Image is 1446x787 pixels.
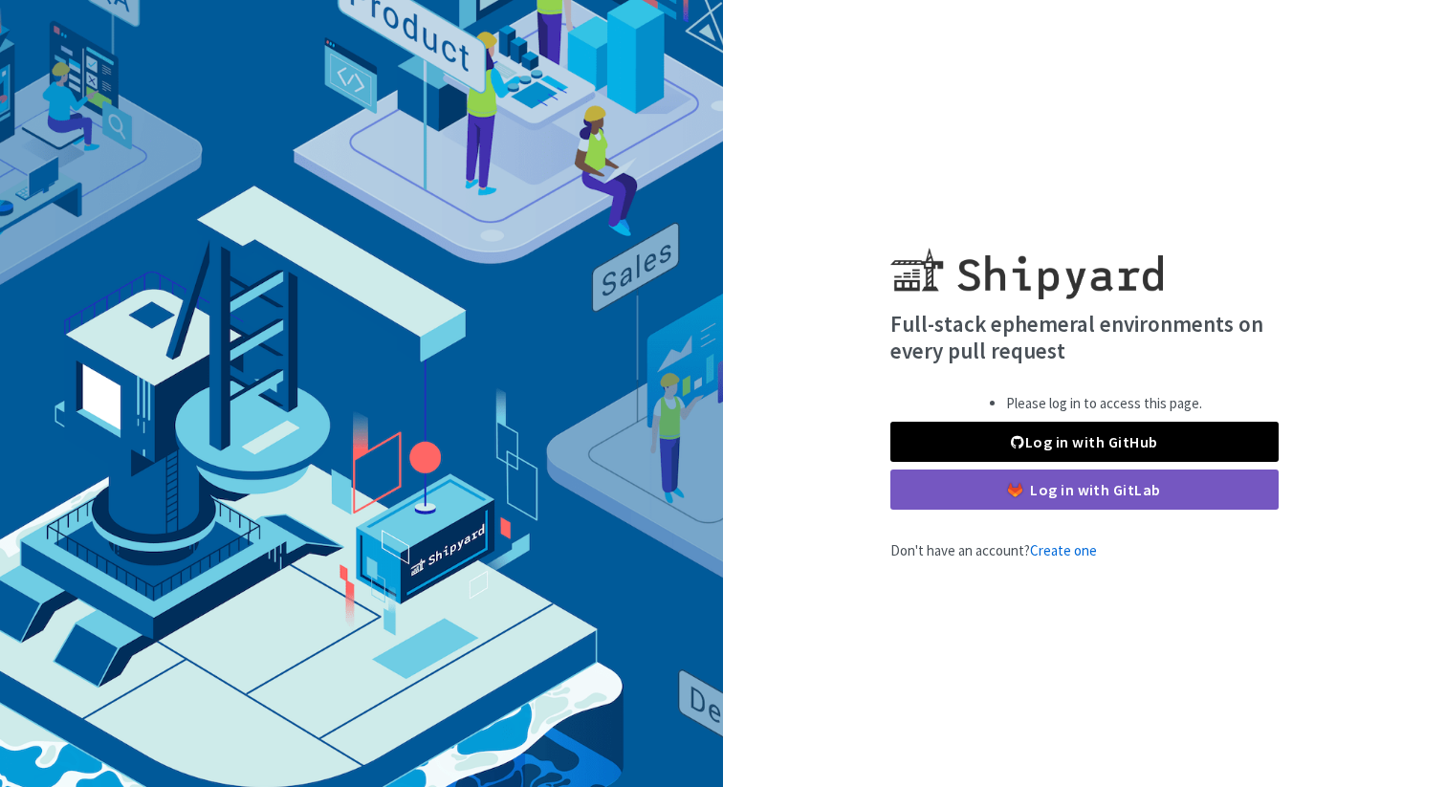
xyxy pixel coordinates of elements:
[1030,541,1097,559] a: Create one
[890,311,1279,363] h4: Full-stack ephemeral environments on every pull request
[890,422,1279,462] a: Log in with GitHub
[890,470,1279,510] a: Log in with GitLab
[890,541,1097,559] span: Don't have an account?
[1006,393,1202,415] li: Please log in to access this page.
[890,225,1163,299] img: Shipyard logo
[1008,483,1022,497] img: gitlab-color.svg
